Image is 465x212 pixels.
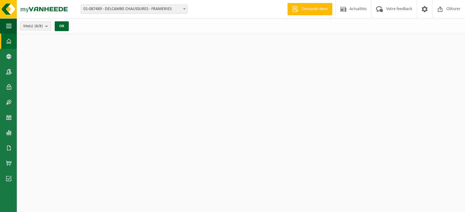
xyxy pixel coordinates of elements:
span: 01-087489 - DELCAMBE CHAUSSURES - FRAMERIES [81,5,188,14]
button: OK [55,21,69,31]
span: Site(s) [23,22,43,31]
span: Demande devis [300,6,329,12]
span: 01-087489 - DELCAMBE CHAUSSURES - FRAMERIES [81,5,187,13]
button: Site(s)(8/8) [20,21,51,31]
a: Demande devis [287,3,332,15]
count: (8/8) [35,24,43,28]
